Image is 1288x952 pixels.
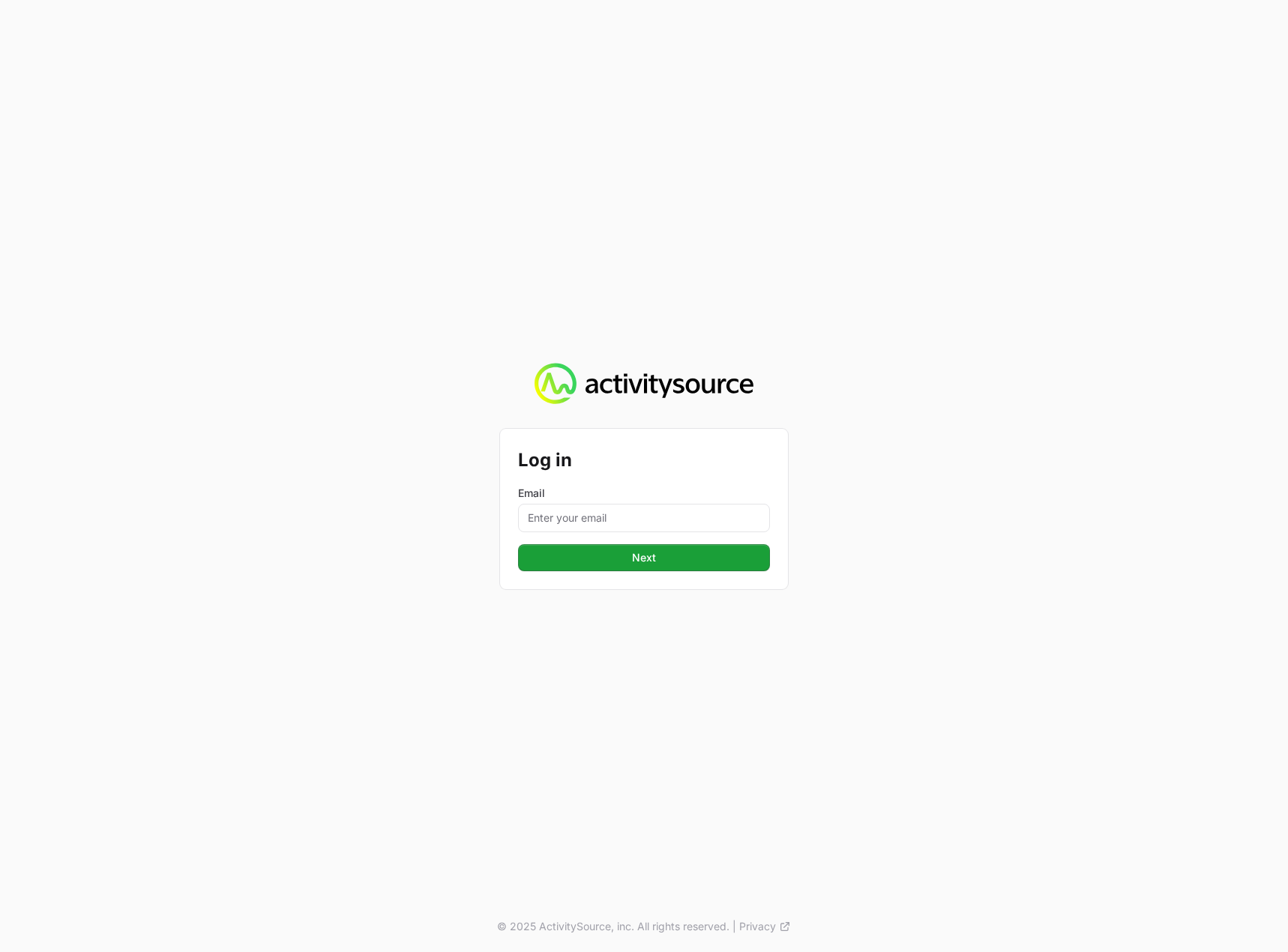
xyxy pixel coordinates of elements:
[739,919,791,934] a: Privacy
[518,544,770,571] button: Next
[527,549,761,567] span: Next
[518,486,770,501] label: Email
[732,919,736,934] span: |
[518,504,770,532] input: Enter your email
[535,363,753,405] img: Activity Source
[518,447,770,474] h2: Log in
[497,919,729,934] p: © 2025 ActivitySource, inc. All rights reserved.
